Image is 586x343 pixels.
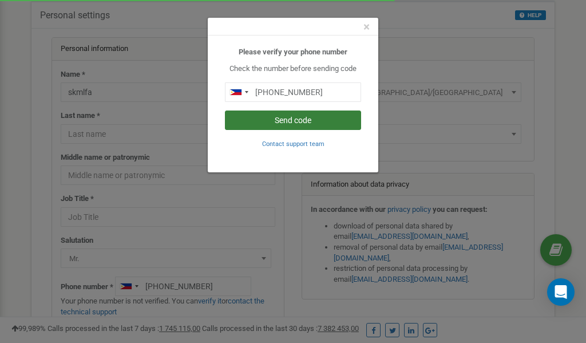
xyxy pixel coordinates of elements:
[363,20,370,34] span: ×
[239,48,347,56] b: Please verify your phone number
[262,139,324,148] a: Contact support team
[225,64,361,74] p: Check the number before sending code
[363,21,370,33] button: Close
[547,278,575,306] div: Open Intercom Messenger
[225,111,361,130] button: Send code
[262,140,324,148] small: Contact support team
[225,82,361,102] input: 0905 123 4567
[225,83,252,101] div: Telephone country code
